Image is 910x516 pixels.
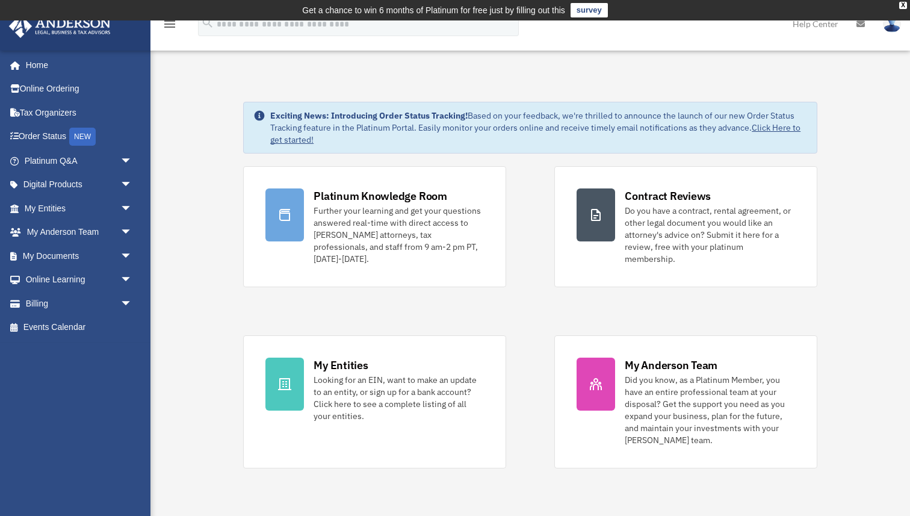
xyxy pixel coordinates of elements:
div: Looking for an EIN, want to make an update to an entity, or sign up for a bank account? Click her... [314,374,484,422]
a: My Anderson Teamarrow_drop_down [8,220,150,244]
div: Further your learning and get your questions answered real-time with direct access to [PERSON_NAM... [314,205,484,265]
span: arrow_drop_down [120,196,144,221]
strong: Exciting News: Introducing Order Status Tracking! [270,110,468,121]
i: search [201,16,214,30]
div: My Anderson Team [625,358,717,373]
a: Click Here to get started! [270,122,800,145]
span: arrow_drop_down [120,244,144,269]
span: arrow_drop_down [120,173,144,197]
div: Do you have a contract, rental agreement, or other legal document you would like an attorney's ad... [625,205,795,265]
a: Events Calendar [8,316,150,340]
a: Tax Organizers [8,101,150,125]
a: My Anderson Team Did you know, as a Platinum Member, you have an entire professional team at your... [554,335,817,468]
a: Online Learningarrow_drop_down [8,268,150,292]
a: My Entitiesarrow_drop_down [8,196,150,220]
a: My Entities Looking for an EIN, want to make an update to an entity, or sign up for a bank accoun... [243,335,506,468]
span: arrow_drop_down [120,268,144,293]
img: User Pic [883,15,901,33]
span: arrow_drop_down [120,220,144,245]
a: Platinum Q&Aarrow_drop_down [8,149,150,173]
div: Get a chance to win 6 months of Platinum for free just by filling out this [302,3,565,17]
a: My Documentsarrow_drop_down [8,244,150,268]
a: survey [571,3,608,17]
a: Digital Productsarrow_drop_down [8,173,150,197]
a: Contract Reviews Do you have a contract, rental agreement, or other legal document you would like... [554,166,817,287]
div: My Entities [314,358,368,373]
a: Home [8,53,144,77]
div: Platinum Knowledge Room [314,188,447,204]
a: Platinum Knowledge Room Further your learning and get your questions answered real-time with dire... [243,166,506,287]
div: Based on your feedback, we're thrilled to announce the launch of our new Order Status Tracking fe... [270,110,807,146]
span: arrow_drop_down [120,149,144,173]
a: Online Ordering [8,77,150,101]
i: menu [162,17,177,31]
img: Anderson Advisors Platinum Portal [5,14,114,38]
span: arrow_drop_down [120,291,144,316]
a: Billingarrow_drop_down [8,291,150,316]
div: Did you know, as a Platinum Member, you have an entire professional team at your disposal? Get th... [625,374,795,446]
div: NEW [69,128,96,146]
div: Contract Reviews [625,188,711,204]
a: menu [162,21,177,31]
div: close [899,2,907,9]
a: Order StatusNEW [8,125,150,149]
